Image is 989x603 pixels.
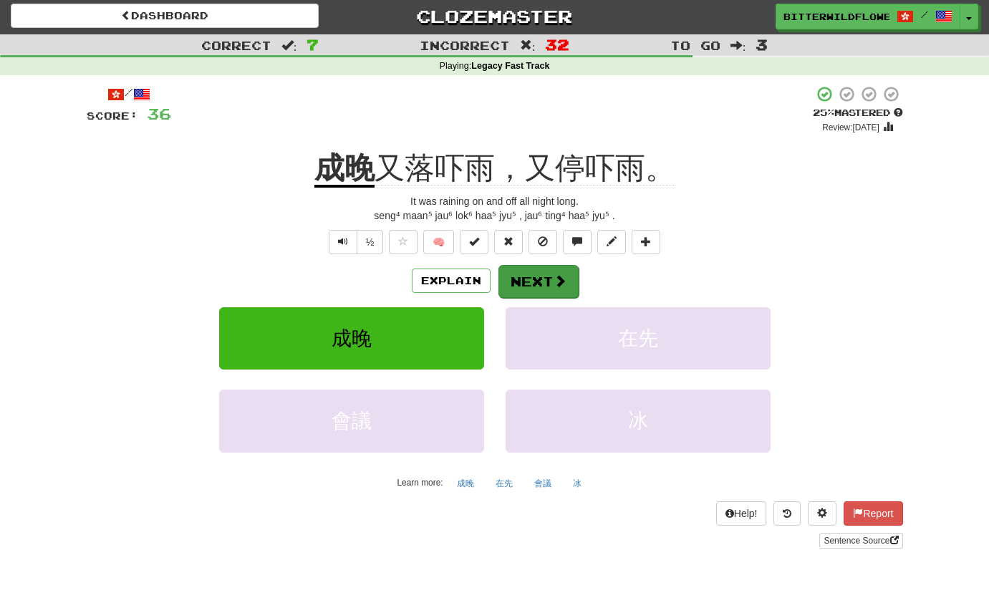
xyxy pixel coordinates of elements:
button: Play sentence audio (ctl+space) [329,230,357,254]
button: 冰 [565,473,589,494]
span: / [921,9,928,19]
button: Explain [412,269,491,293]
button: Reset to 0% Mastered (alt+r) [494,230,523,254]
button: 冰 [506,390,771,452]
button: 🧠 [423,230,454,254]
span: To go [670,38,720,52]
button: Add to collection (alt+a) [632,230,660,254]
button: 成晚 [219,307,484,370]
button: Report [844,501,902,526]
strong: Legacy Fast Track [471,61,549,71]
div: It was raining on and off all night long. [87,194,903,208]
span: 在先 [618,327,658,349]
div: seng⁴ maan⁵ jau⁶ lok⁶ haa⁵ jyu⁵ , jau⁶ ting⁴ haa⁵ jyu⁵ . [87,208,903,223]
span: : [520,39,536,52]
button: 會議 [219,390,484,452]
span: Correct [201,38,271,52]
span: 會議 [332,410,372,432]
button: 會議 [526,473,559,494]
button: Favorite sentence (alt+f) [389,230,418,254]
span: 3 [756,36,768,53]
span: 冰 [628,410,648,432]
small: Review: [DATE] [822,122,879,132]
a: BitterWildflower6566 / [776,4,960,29]
u: 成晚 [314,151,375,188]
button: Set this sentence to 100% Mastered (alt+m) [460,230,488,254]
button: Edit sentence (alt+d) [597,230,626,254]
span: 32 [545,36,569,53]
button: Round history (alt+y) [773,501,801,526]
button: 在先 [506,307,771,370]
button: 在先 [488,473,521,494]
button: Discuss sentence (alt+u) [563,230,592,254]
span: : [730,39,746,52]
div: Mastered [813,107,903,120]
button: 成晚 [449,473,482,494]
button: Ignore sentence (alt+i) [529,230,557,254]
a: Clozemaster [340,4,648,29]
div: Text-to-speech controls [326,230,384,254]
span: 又落吓雨，又停吓雨。 [375,151,675,185]
a: Dashboard [11,4,319,28]
button: Next [498,265,579,298]
span: BitterWildflower6566 [783,10,889,23]
div: / [87,85,171,103]
button: Help! [716,501,767,526]
span: 25 % [813,107,834,118]
span: 7 [307,36,319,53]
a: Sentence Source [819,533,902,549]
span: Score: [87,110,138,122]
small: Learn more: [397,478,443,488]
span: : [281,39,297,52]
span: 成晚 [332,327,372,349]
button: ½ [357,230,384,254]
span: 36 [147,105,171,122]
span: Incorrect [420,38,510,52]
